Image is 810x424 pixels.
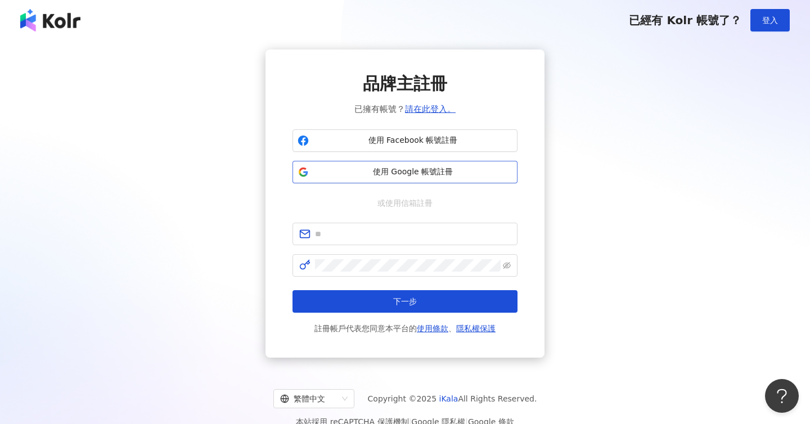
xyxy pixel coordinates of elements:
[629,13,741,27] span: 已經有 Kolr 帳號了？
[393,297,417,306] span: 下一步
[765,379,799,413] iframe: Help Scout Beacon - Open
[313,135,512,146] span: 使用 Facebook 帳號註冊
[405,104,456,114] a: 請在此登入。
[417,324,448,333] a: 使用條款
[280,390,337,408] div: 繁體中文
[314,322,496,335] span: 註冊帳戶代表您同意本平台的 、
[292,290,517,313] button: 下一步
[368,392,537,405] span: Copyright © 2025 All Rights Reserved.
[762,16,778,25] span: 登入
[503,261,511,269] span: eye-invisible
[292,129,517,152] button: 使用 Facebook 帳號註冊
[313,166,512,178] span: 使用 Google 帳號註冊
[354,102,456,116] span: 已擁有帳號？
[370,197,440,209] span: 或使用信箱註冊
[456,324,496,333] a: 隱私權保護
[439,394,458,403] a: iKala
[20,9,80,31] img: logo
[750,9,790,31] button: 登入
[292,161,517,183] button: 使用 Google 帳號註冊
[363,72,447,96] span: 品牌主註冊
